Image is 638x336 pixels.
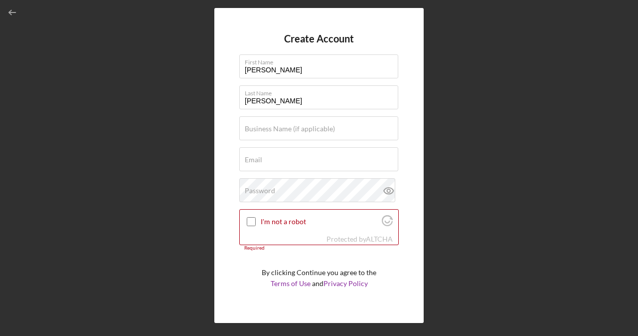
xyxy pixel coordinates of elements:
[271,279,311,288] a: Terms of Use
[326,235,393,243] div: Protected by
[261,218,379,226] label: I'm not a robot
[245,55,398,66] label: First Name
[366,235,393,243] a: Visit Altcha.org
[284,33,354,44] h4: Create Account
[245,156,262,164] label: Email
[382,219,393,228] a: Visit Altcha.org
[262,267,376,290] p: By clicking Continue you agree to the and
[245,187,275,195] label: Password
[239,245,399,251] div: Required
[245,86,398,97] label: Last Name
[245,125,335,133] label: Business Name (if applicable)
[323,279,368,288] a: Privacy Policy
